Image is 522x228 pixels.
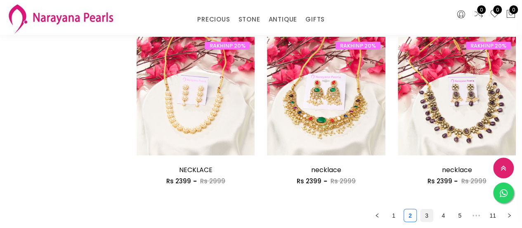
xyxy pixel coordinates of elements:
[371,209,384,222] button: left
[387,209,400,222] li: 1
[507,213,512,218] span: right
[474,9,484,20] a: 0
[437,209,449,222] a: 4
[238,13,260,26] a: STONE
[179,165,213,175] a: NECKLACE
[493,5,502,14] span: 0
[454,209,466,222] a: 5
[503,209,516,222] button: right
[268,13,297,26] a: ANTIQUE
[200,177,225,185] span: Rs 2999
[420,209,433,222] li: 3
[375,213,380,218] span: left
[305,13,325,26] a: GIFTS
[404,209,416,222] a: 2
[205,42,250,50] span: RAKHINP 20%
[387,209,400,222] a: 1
[503,209,516,222] li: Next Page
[297,177,321,185] span: Rs 2399
[490,9,500,20] a: 0
[427,177,452,185] span: Rs 2399
[335,42,380,50] span: RAKHINP 20%
[506,9,516,20] button: 0
[470,209,483,222] li: Next 5 Pages
[331,177,356,185] span: Rs 2999
[442,165,472,175] a: necklace
[404,209,417,222] li: 2
[311,165,341,175] a: necklace
[486,209,499,222] li: 11
[437,209,450,222] li: 4
[420,209,433,222] a: 3
[477,5,486,14] span: 0
[453,209,466,222] li: 5
[461,177,486,185] span: Rs 2999
[487,209,499,222] a: 11
[371,209,384,222] li: Previous Page
[470,209,483,222] span: •••
[197,13,230,26] a: PRECIOUS
[466,42,511,50] span: RAKHINP 20%
[509,5,518,14] span: 0
[166,177,191,185] span: Rs 2399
